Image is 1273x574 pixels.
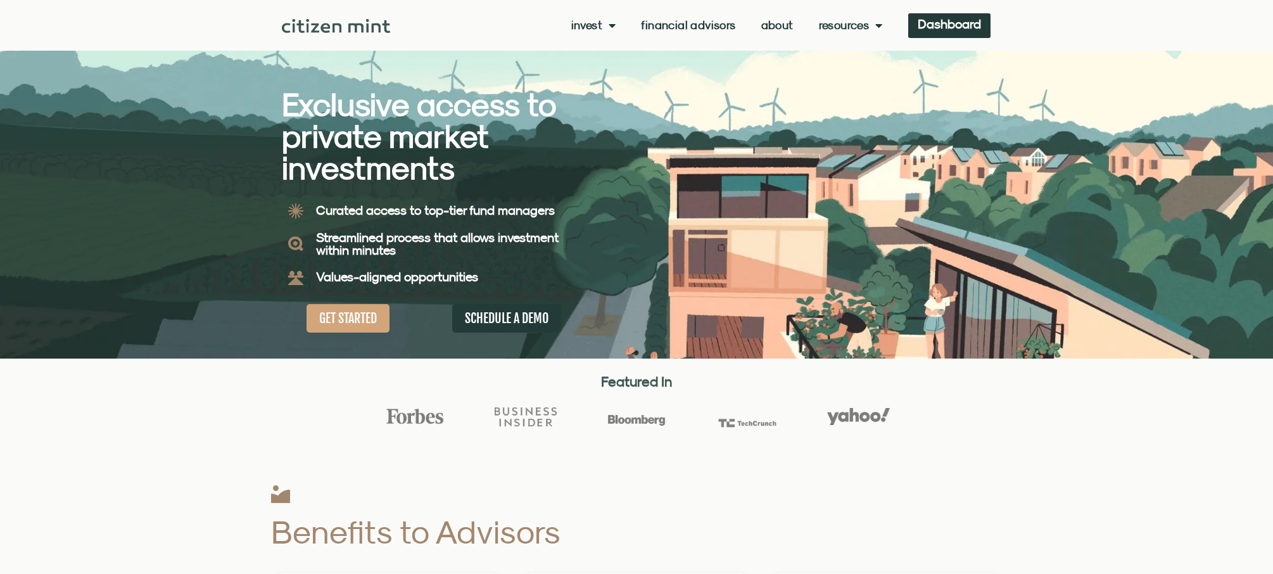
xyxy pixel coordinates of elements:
[571,19,616,32] a: Invest
[819,19,883,32] a: Resources
[316,203,555,217] b: Curated access to top-tier fund managers
[316,230,559,257] b: Streamlined process that allows investment within minutes
[316,269,478,284] b: Values-aligned opportunities
[465,310,548,326] span: SCHEDULE A DEMO
[271,516,749,548] h2: Benefits to Advisors
[641,19,735,32] a: Financial Advisors
[601,373,672,390] strong: Featured In
[319,310,377,326] span: GET STARTED
[384,408,446,424] img: Forbes Logo
[282,19,390,33] img: Citizen Mint
[282,89,592,184] h2: Exclusive access to private market investments
[908,13,991,38] a: Dashboard
[452,304,561,333] a: SCHEDULE A DEMO
[571,19,883,32] nav: Menu
[761,19,794,32] a: About
[307,304,389,333] a: GET STARTED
